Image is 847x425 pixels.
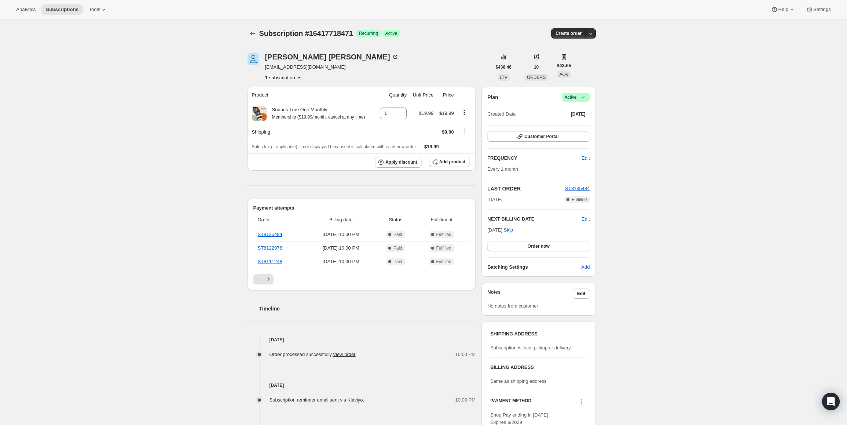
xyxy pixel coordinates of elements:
span: | [578,94,579,100]
span: Fulfilled [572,197,587,203]
span: Shop Pay ending in [DATE] Expires 9/2029 [490,412,548,425]
button: Edit [573,288,590,299]
span: Fulfilled [436,232,451,237]
button: Product actions [265,74,302,81]
span: Subscription is local pickup or delivery. [490,345,572,350]
span: Subscriptions [46,7,78,12]
span: $43.65 [557,62,571,69]
button: Order now [487,241,590,251]
h4: [DATE] [247,382,476,389]
h6: Batching Settings [487,264,581,271]
th: Shipping [247,124,376,140]
h3: PAYMENT METHOD [490,398,531,408]
button: $436.46 [491,62,516,72]
span: Subscription #16417718471 [259,29,353,37]
button: 10 [529,62,543,72]
span: Settings [813,7,831,12]
span: [DATE] · 10:00 PM [308,231,374,238]
span: Paid [393,245,402,251]
a: ST8111248 [258,259,282,264]
img: product img [252,106,267,121]
span: LTV [500,75,507,80]
button: Add [577,261,594,273]
h2: NEXT BILLING DATE [487,215,582,223]
button: Add product [429,157,470,167]
button: Product actions [458,109,470,117]
span: $19.99 [424,144,439,149]
span: ORDERS [527,75,546,80]
nav: Pagination [253,274,470,284]
span: Order processed successfully. [269,352,356,357]
h3: Notes [487,288,573,299]
th: Quantity [375,87,409,103]
span: Order now [528,243,550,249]
button: [DATE] [566,109,590,119]
span: Add [581,264,590,271]
h2: Plan [487,94,498,101]
button: Shipping actions [458,127,470,135]
span: [DATE] · 10:00 PM [308,258,374,265]
span: Skip [504,226,513,234]
span: $0.00 [442,129,454,135]
span: Subscription reminder email sent via Klaviyo. [269,397,364,403]
span: Isabel Burt [247,53,259,65]
span: No notes from customer [487,303,538,309]
span: 10:00 PM [455,351,476,358]
th: Product [247,87,376,103]
span: Analytics [16,7,36,12]
a: ST8122978 [258,245,282,251]
button: Customer Portal [487,131,590,142]
th: Unit Price [409,87,436,103]
span: Active [565,94,587,101]
span: Add product [439,159,465,165]
span: Billing date [308,216,374,224]
span: 10 [534,64,539,70]
button: Skip [499,224,517,236]
div: Sounds True One Monthly [267,106,365,121]
span: Customer Portal [524,134,558,139]
th: Order [253,212,306,228]
button: ST8135484 [565,185,590,192]
span: Same as shipping address [490,378,546,384]
button: Analytics [12,4,40,15]
a: View order [333,352,356,357]
span: Paid [393,232,402,237]
h2: LAST ORDER [487,185,565,192]
h2: Payment attempts [253,204,470,212]
span: Active [385,30,397,36]
h4: [DATE] [247,336,476,344]
span: Edit [577,291,586,297]
span: [DATE] [571,111,586,117]
button: Settings [802,4,835,15]
span: Help [778,7,788,12]
span: Edit [582,155,590,162]
small: Membership ($19.99/month. cancel at any time) [272,115,365,120]
h2: Timeline [259,305,476,312]
button: Edit [582,215,590,223]
button: Next [263,274,274,284]
span: Sales tax (if applicable) is not displayed because it is calculated with each new order. [252,144,417,149]
span: Create order [555,30,582,36]
button: Tools [84,4,112,15]
span: 10:00 PM [455,396,476,404]
button: Help [766,4,800,15]
h3: SHIPPING ADDRESS [490,330,587,338]
div: [PERSON_NAME] [PERSON_NAME] [265,53,399,61]
span: Paid [393,259,402,265]
button: Subscriptions [41,4,83,15]
span: [EMAIL_ADDRESS][DOMAIN_NAME] [265,63,399,71]
span: Fulfilled [436,259,451,265]
a: ST8135484 [565,186,590,191]
span: Every 1 month [487,166,518,172]
button: Edit [577,152,594,164]
span: Recurring [359,30,378,36]
span: Created Date [487,110,516,118]
span: AOV [559,72,568,77]
span: Fulfilled [436,245,451,251]
span: [DATE] · 10:00 PM [308,244,374,252]
button: Subscriptions [247,28,258,39]
button: Create order [551,28,586,39]
span: [DATE] · [487,227,513,233]
button: Apply discount [375,157,422,168]
span: $436.46 [496,64,511,70]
